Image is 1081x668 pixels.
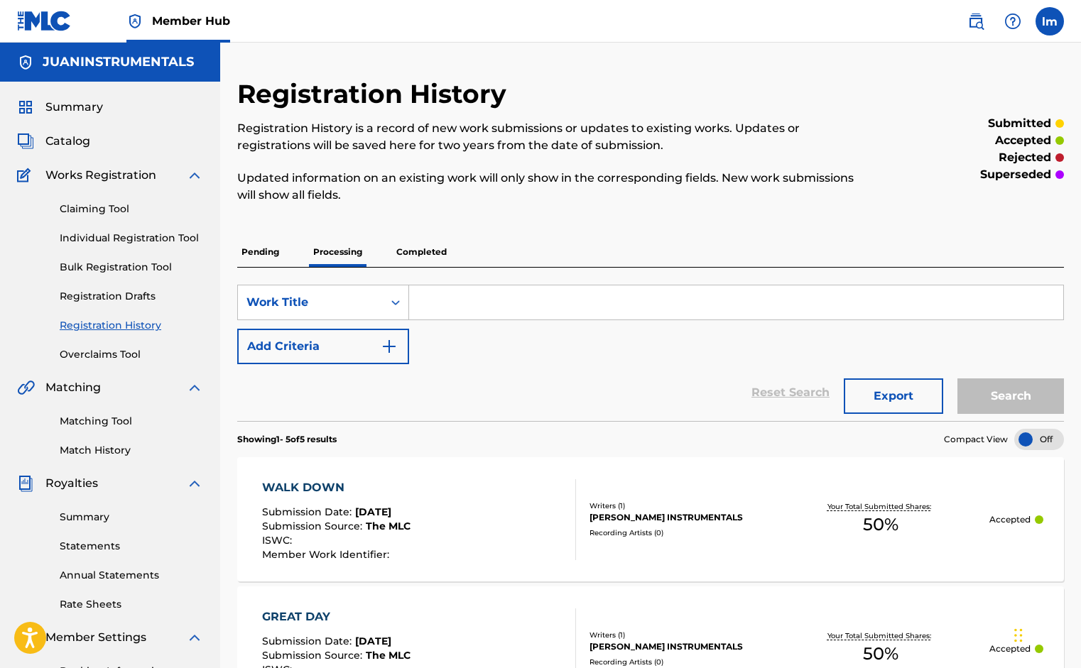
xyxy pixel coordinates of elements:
[989,513,1031,526] p: Accepted
[60,347,203,362] a: Overclaims Tool
[60,231,203,246] a: Individual Registration Tool
[262,479,411,496] div: WALK DOWN
[186,379,203,396] img: expand
[262,548,393,561] span: Member Work Identifier :
[60,443,203,458] a: Match History
[186,167,203,184] img: expand
[262,649,366,662] span: Submission Source :
[262,534,295,547] span: ISWC :
[60,318,203,333] a: Registration History
[45,167,156,184] span: Works Registration
[60,597,203,612] a: Rate Sheets
[17,133,90,150] a: CatalogCatalog
[17,99,34,116] img: Summary
[246,294,374,311] div: Work Title
[988,115,1051,132] p: submitted
[60,539,203,554] a: Statements
[827,501,935,512] p: Your Total Submitted Shares:
[967,13,984,30] img: search
[999,7,1027,35] div: Help
[17,133,34,150] img: Catalog
[186,629,203,646] img: expand
[43,54,194,70] h5: JUANINSTRUMENTALS
[152,13,230,29] span: Member Hub
[60,414,203,429] a: Matching Tool
[237,170,874,204] p: Updated information on an existing work will only show in the corresponding fields. New work subm...
[1041,437,1081,558] iframe: Resource Center
[237,237,283,267] p: Pending
[590,630,772,640] div: Writers ( 1 )
[126,13,143,30] img: Top Rightsholder
[944,433,1008,446] span: Compact View
[186,475,203,492] img: expand
[590,640,772,653] div: [PERSON_NAME] INSTRUMENTALS
[381,338,398,355] img: 9d2ae6d4665cec9f34b9.svg
[590,500,772,511] div: Writers ( 1 )
[262,520,366,532] span: Submission Source :
[45,629,146,646] span: Member Settings
[962,7,990,35] a: Public Search
[45,475,98,492] span: Royalties
[60,260,203,275] a: Bulk Registration Tool
[999,149,1051,166] p: rejected
[237,457,1064,581] a: WALK DOWNSubmission Date:[DATE]Submission Source:The MLCISWC:Member Work Identifier:Writers (1)[P...
[17,379,35,396] img: Matching
[1036,7,1064,35] div: User Menu
[1014,614,1023,657] div: Drag
[989,642,1031,655] p: Accepted
[590,511,772,524] div: [PERSON_NAME] INSTRUMENTALS
[45,379,101,396] span: Matching
[60,510,203,525] a: Summary
[262,635,355,647] span: Submission Date :
[590,657,772,667] div: Recording Artists ( 0 )
[392,237,451,267] p: Completed
[60,568,203,583] a: Annual Statements
[237,120,874,154] p: Registration History is a record of new work submissions or updates to existing works. Updates or...
[863,512,898,537] span: 50 %
[17,54,34,71] img: Accounts
[366,649,411,662] span: The MLC
[309,237,366,267] p: Processing
[60,202,203,217] a: Claiming Tool
[827,630,935,641] p: Your Total Submitted Shares:
[995,132,1051,149] p: accepted
[17,99,103,116] a: SummarySummary
[60,289,203,304] a: Registration Drafts
[17,475,34,492] img: Royalties
[355,635,391,647] span: [DATE]
[590,527,772,538] div: Recording Artists ( 0 )
[237,285,1064,421] form: Search Form
[1004,13,1021,30] img: help
[262,608,411,625] div: GREAT DAY
[355,505,391,518] span: [DATE]
[17,167,36,184] img: Works Registration
[844,378,943,414] button: Export
[237,433,337,446] p: Showing 1 - 5 of 5 results
[17,11,72,31] img: MLC Logo
[980,166,1051,183] p: superseded
[1010,600,1081,668] iframe: Chat Widget
[237,78,514,110] h2: Registration History
[45,99,103,116] span: Summary
[863,641,898,667] span: 50 %
[45,133,90,150] span: Catalog
[237,329,409,364] button: Add Criteria
[262,505,355,518] span: Submission Date :
[366,520,411,532] span: The MLC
